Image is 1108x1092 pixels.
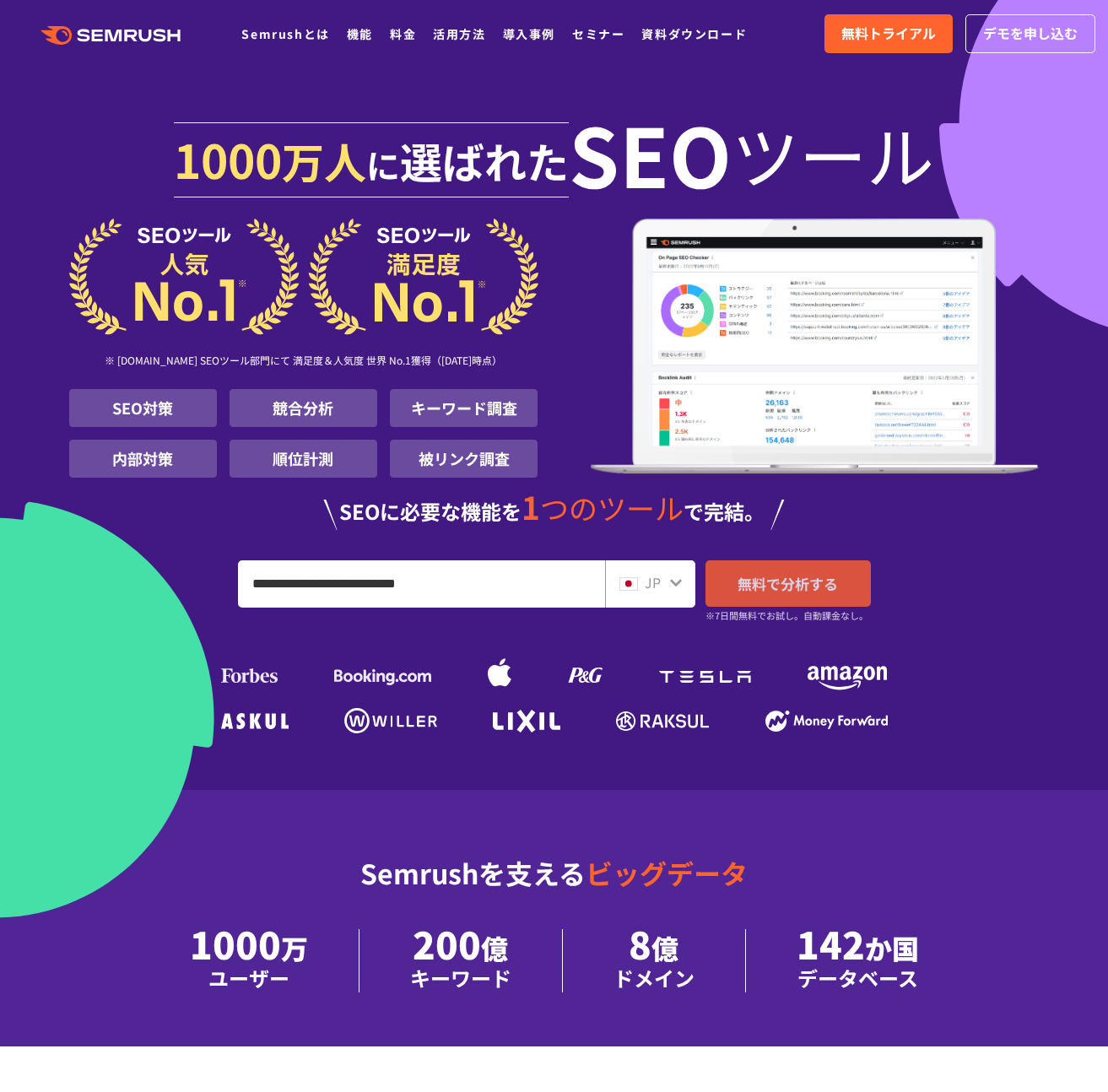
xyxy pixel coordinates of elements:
a: 料金 [390,25,416,42]
div: キーワード [410,963,511,992]
span: か国 [865,928,919,967]
a: 無料で分析する [705,560,871,607]
li: 順位計測 [230,440,377,478]
li: 142 [746,929,970,992]
a: デモを申し込む [965,14,1095,53]
small: ※7日間無料でお試し。自動課金なし。 [705,608,868,624]
span: 選ばれた [400,130,569,191]
span: 億 [481,928,508,967]
li: SEO対策 [69,389,217,427]
li: 8 [563,929,746,992]
div: Semrushを支える [69,844,1040,929]
li: 競合分析 [230,389,377,427]
li: 被リンク調査 [390,440,538,478]
li: キーワード調査 [390,389,538,427]
span: ビッグデータ [586,853,748,892]
div: データベース [797,963,919,992]
span: 万人 [282,130,366,191]
span: デモを申し込む [983,23,1078,45]
a: Semrushとは [241,25,329,42]
div: ※ [DOMAIN_NAME] SEOツール部門にて 満足度＆人気度 世界 No.1獲得（[DATE]時点） [69,335,538,389]
span: 1 [522,484,540,529]
span: に [366,140,400,189]
span: SEO [569,120,732,187]
span: で完結。 [684,496,765,526]
li: 内部対策 [69,440,217,478]
a: セミナー [572,25,624,42]
input: URL、キーワードを入力してください [239,561,604,607]
a: 機能 [347,25,373,42]
span: 無料で分析する [738,573,838,594]
a: 導入事例 [503,25,555,42]
a: 活用方法 [433,25,485,42]
span: 無料トライアル [841,23,936,45]
li: 200 [359,929,563,992]
div: SEOに必要な機能を [69,491,1040,530]
a: 資料ダウンロード [641,25,747,42]
span: JP [645,572,661,592]
span: 億 [651,928,678,967]
div: ドメイン [613,963,695,992]
span: つのツール [540,487,684,528]
span: 1000 [174,125,282,192]
a: 無料トライアル [824,14,953,53]
span: ツール [732,120,934,187]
